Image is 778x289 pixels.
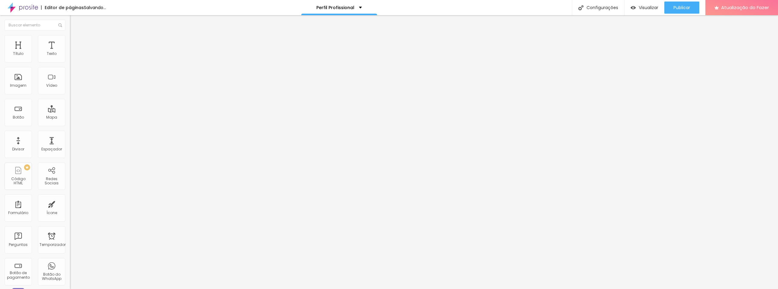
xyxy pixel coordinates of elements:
font: Ícone [46,210,57,215]
font: Imagem [10,83,26,88]
font: Configurações [587,5,618,11]
font: Botão de pagamento [7,270,30,280]
font: Botão [13,115,24,120]
input: Buscar elemento [5,20,65,31]
font: Código HTML [11,176,26,186]
font: Mapa [46,115,57,120]
font: Divisor [12,146,24,152]
font: Publicar [673,5,690,11]
font: Perguntas [9,242,28,247]
iframe: Editor [70,15,778,289]
img: view-1.svg [631,5,636,10]
button: Publicar [664,2,699,14]
font: Formulário [8,210,28,215]
font: Título [13,51,23,56]
font: Vídeo [46,83,57,88]
font: Perfil Profissional [316,5,354,11]
font: Botão do WhatsApp [42,272,61,281]
img: Ícone [578,5,583,10]
font: Visualizar [639,5,658,11]
font: Editor de páginas [45,5,84,11]
img: Ícone [58,23,62,27]
font: Temporizador [40,242,66,247]
button: Visualizar [625,2,664,14]
font: Texto [47,51,57,56]
div: Salvando... [84,5,106,10]
font: Espaçador [41,146,62,152]
font: Atualização do Fazer [721,4,769,11]
font: Redes Sociais [45,176,59,186]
